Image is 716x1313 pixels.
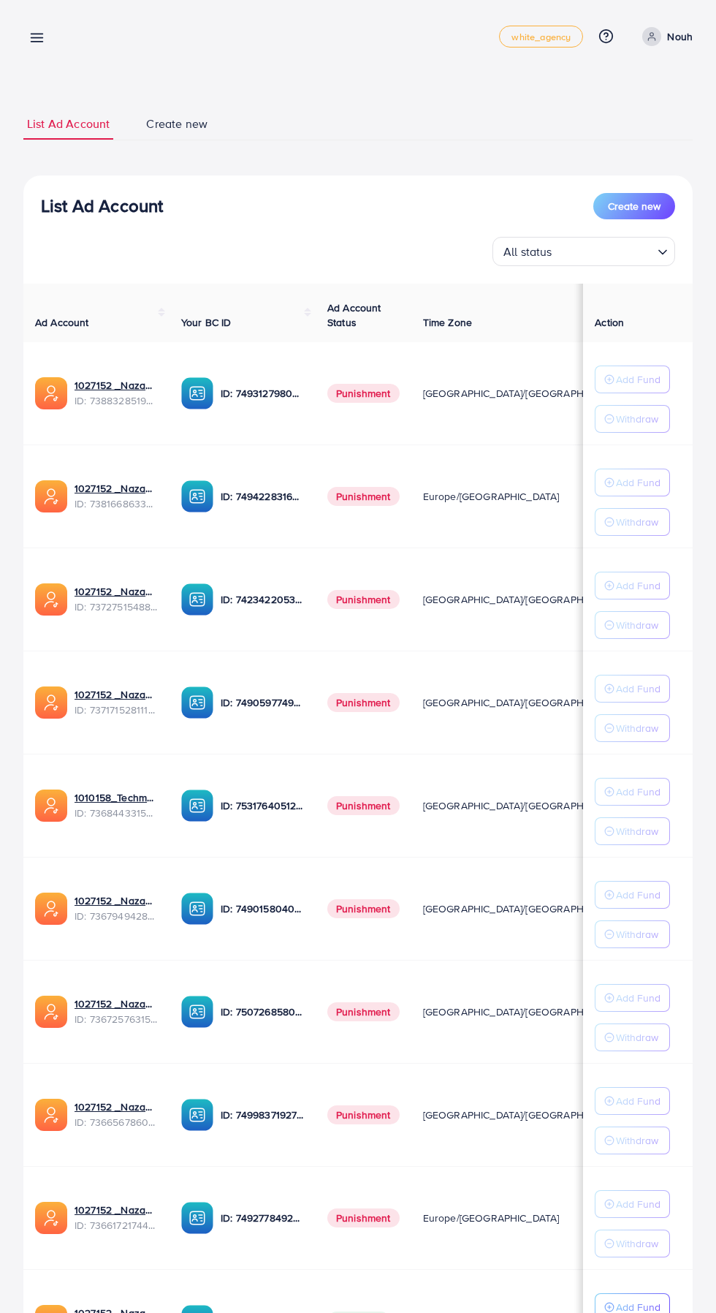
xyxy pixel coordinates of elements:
p: Withdraw [616,513,658,531]
button: Withdraw [595,405,670,433]
span: Time Zone [423,315,472,330]
p: Add Fund [616,577,660,594]
p: ID: 7490158040596217873 [221,900,304,917]
a: 1027152 _Nazaagency_019 [75,378,158,393]
img: ic-ads-acc.e4c84228.svg [35,480,67,512]
span: ID: 7371715281112170513 [75,703,158,717]
span: Your BC ID [181,315,232,330]
p: ID: 7423422053648285697 [221,591,304,608]
span: All status [500,241,555,262]
a: 1027152 _Nazaagency_007 [75,584,158,599]
p: ID: 7494228316518858759 [221,488,304,505]
div: <span class='underline'>1027152 _Nazaagency_0051</span></br>7366567860828749825 [75,1100,158,1130]
span: Punishment [327,899,400,918]
p: Add Fund [616,886,660,904]
p: Add Fund [616,1092,660,1110]
p: Withdraw [616,1235,658,1252]
span: [GEOGRAPHIC_DATA]/[GEOGRAPHIC_DATA] [423,386,626,401]
p: ID: 7507268580682137618 [221,1003,304,1021]
span: [GEOGRAPHIC_DATA]/[GEOGRAPHIC_DATA] [423,1004,626,1019]
span: ID: 7368443315504726017 [75,806,158,820]
a: white_agency [499,26,583,48]
p: Withdraw [616,926,658,943]
a: 1027152 _Nazaagency_0051 [75,1100,158,1114]
img: ic-ads-acc.e4c84228.svg [35,996,67,1028]
span: ID: 7388328519014645761 [75,393,158,408]
img: ic-ads-acc.e4c84228.svg [35,1202,67,1234]
p: Withdraw [616,1132,658,1149]
span: Punishment [327,590,400,609]
p: Add Fund [616,783,660,801]
img: ic-ads-acc.e4c84228.svg [35,893,67,925]
div: <span class='underline'>1027152 _Nazaagency_007</span></br>7372751548805726224 [75,584,158,614]
img: ic-ba-acc.ded83a64.svg [181,1099,213,1131]
p: ID: 7490597749134508040 [221,694,304,711]
span: Create new [608,199,660,213]
p: ID: 7499837192777400321 [221,1106,304,1124]
span: Action [595,315,624,330]
button: Withdraw [595,611,670,639]
input: Search for option [557,238,652,262]
span: ID: 7372751548805726224 [75,599,158,614]
span: ID: 7367257631523782657 [75,1012,158,1026]
a: 1027152 _Nazaagency_04 [75,687,158,702]
div: <span class='underline'>1027152 _Nazaagency_019</span></br>7388328519014645761 [75,378,158,408]
p: Withdraw [616,410,658,428]
button: Add Fund [595,469,670,496]
img: ic-ads-acc.e4c84228.svg [35,377,67,409]
img: ic-ba-acc.ded83a64.svg [181,377,213,409]
span: [GEOGRAPHIC_DATA]/[GEOGRAPHIC_DATA] [423,1108,626,1122]
a: 1027152 _Nazaagency_023 [75,481,158,496]
span: ID: 7381668633665093648 [75,496,158,511]
a: 1010158_Techmanistan pk acc_1715599413927 [75,790,158,805]
span: [GEOGRAPHIC_DATA]/[GEOGRAPHIC_DATA] [423,592,626,607]
div: <span class='underline'>1027152 _Nazaagency_04</span></br>7371715281112170513 [75,687,158,717]
span: ID: 7367949428067450896 [75,909,158,923]
p: Add Fund [616,989,660,1007]
div: <span class='underline'>1010158_Techmanistan pk acc_1715599413927</span></br>7368443315504726017 [75,790,158,820]
iframe: Chat [654,1247,705,1302]
span: Punishment [327,1208,400,1227]
img: ic-ba-acc.ded83a64.svg [181,583,213,616]
img: ic-ba-acc.ded83a64.svg [181,893,213,925]
span: Punishment [327,693,400,712]
button: Add Fund [595,675,670,703]
img: ic-ba-acc.ded83a64.svg [181,480,213,512]
button: Add Fund [595,778,670,806]
p: Add Fund [616,474,660,491]
div: <span class='underline'>1027152 _Nazaagency_016</span></br>7367257631523782657 [75,996,158,1026]
p: ID: 7493127980932333584 [221,385,304,402]
button: Withdraw [595,817,670,845]
span: ID: 7366567860828749825 [75,1115,158,1130]
button: Withdraw [595,508,670,536]
img: ic-ads-acc.e4c84228.svg [35,790,67,822]
button: Add Fund [595,1087,670,1115]
div: <span class='underline'>1027152 _Nazaagency_023</span></br>7381668633665093648 [75,481,158,511]
img: ic-ba-acc.ded83a64.svg [181,996,213,1028]
p: Withdraw [616,719,658,737]
span: Punishment [327,487,400,506]
span: List Ad Account [27,116,110,132]
button: Add Fund [595,572,670,599]
button: Add Fund [595,881,670,909]
span: Europe/[GEOGRAPHIC_DATA] [423,489,560,504]
button: Create new [593,193,675,219]
img: ic-ads-acc.e4c84228.svg [35,583,67,616]
span: Europe/[GEOGRAPHIC_DATA] [423,1211,560,1225]
button: Withdraw [595,1127,670,1154]
a: 1027152 _Nazaagency_016 [75,996,158,1011]
span: Ad Account Status [327,300,381,330]
span: Punishment [327,1105,400,1124]
p: Withdraw [616,1029,658,1046]
p: Add Fund [616,680,660,697]
img: ic-ba-acc.ded83a64.svg [181,790,213,822]
button: Withdraw [595,714,670,742]
p: ID: 7492778492849930241 [221,1209,304,1227]
span: [GEOGRAPHIC_DATA]/[GEOGRAPHIC_DATA] [423,901,626,916]
img: ic-ba-acc.ded83a64.svg [181,686,213,719]
img: ic-ba-acc.ded83a64.svg [181,1202,213,1234]
p: Withdraw [616,616,658,634]
a: 1027152 _Nazaagency_018 [75,1203,158,1217]
p: ID: 7531764051207716871 [221,797,304,814]
div: <span class='underline'>1027152 _Nazaagency_003</span></br>7367949428067450896 [75,893,158,923]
